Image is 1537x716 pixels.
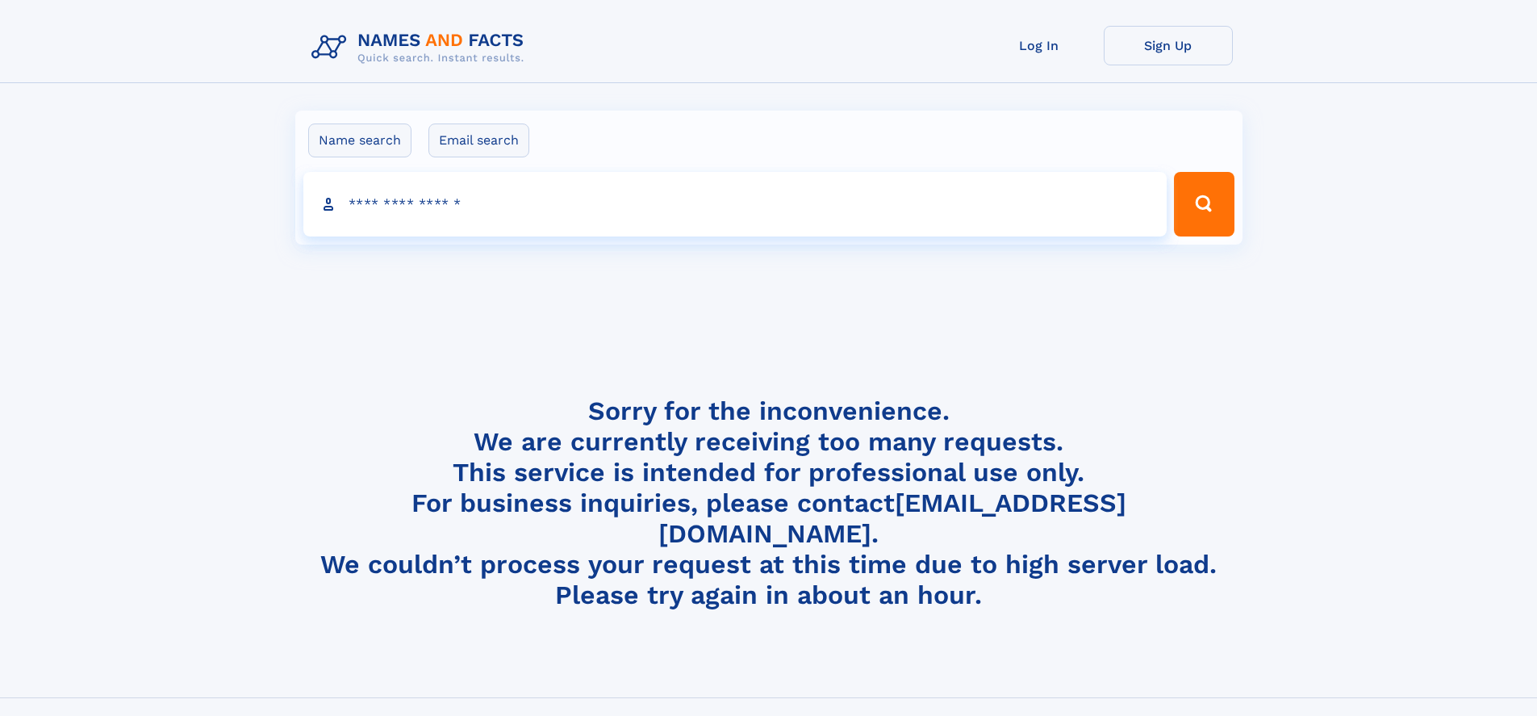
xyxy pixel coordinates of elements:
[305,26,537,69] img: Logo Names and Facts
[308,124,411,157] label: Name search
[305,396,1233,611] h4: Sorry for the inconvenience. We are currently receiving too many requests. This service is intend...
[975,26,1104,65] a: Log In
[303,172,1167,237] input: search input
[1104,26,1233,65] a: Sign Up
[1174,172,1234,237] button: Search Button
[428,124,529,157] label: Email search
[658,488,1126,549] a: [EMAIL_ADDRESS][DOMAIN_NAME]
